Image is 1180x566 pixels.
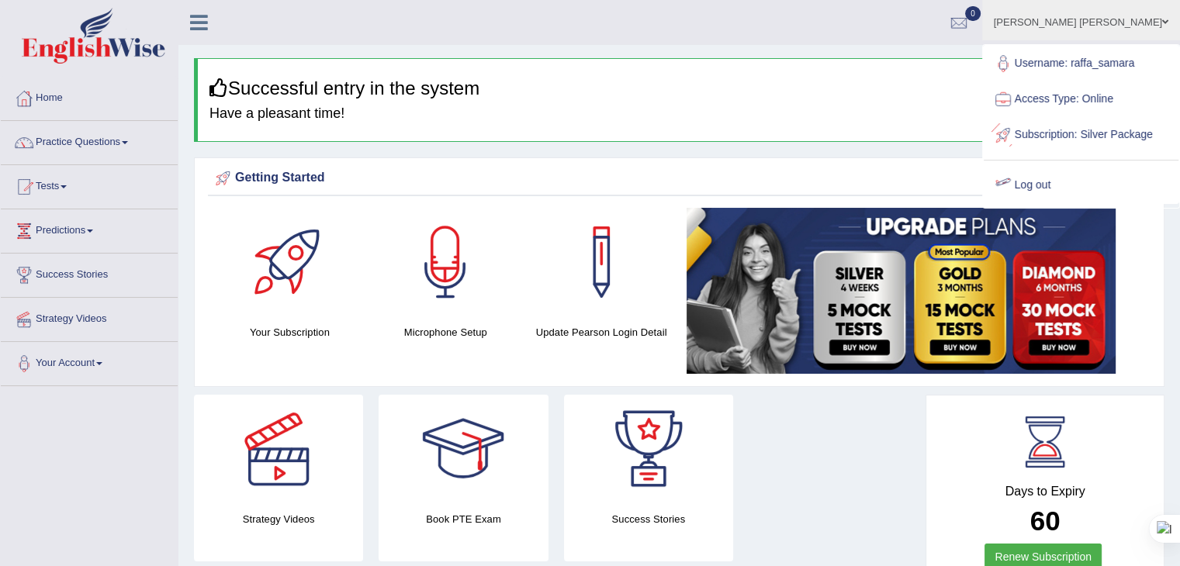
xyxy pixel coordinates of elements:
[564,511,733,527] h4: Success Stories
[1030,506,1061,536] b: 60
[531,324,672,340] h4: Update Pearson Login Detail
[209,106,1152,122] h4: Have a pleasant time!
[984,117,1178,153] a: Subscription: Silver Package
[984,167,1178,203] a: Log out
[943,485,1147,499] h4: Days to Expiry
[687,208,1116,374] img: small5.jpg
[379,511,548,527] h4: Book PTE Exam
[1,121,178,160] a: Practice Questions
[220,324,360,340] h4: Your Subscription
[984,46,1178,81] a: Username: raffa_samara
[965,6,981,21] span: 0
[212,167,1147,190] div: Getting Started
[194,511,363,527] h4: Strategy Videos
[209,78,1152,98] h3: Successful entry in the system
[1,298,178,336] a: Strategy Videos
[984,81,1178,117] a: Access Type: Online
[1,342,178,381] a: Your Account
[1,209,178,248] a: Predictions
[1,165,178,204] a: Tests
[1,254,178,292] a: Success Stories
[1,77,178,116] a: Home
[375,324,516,340] h4: Microphone Setup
